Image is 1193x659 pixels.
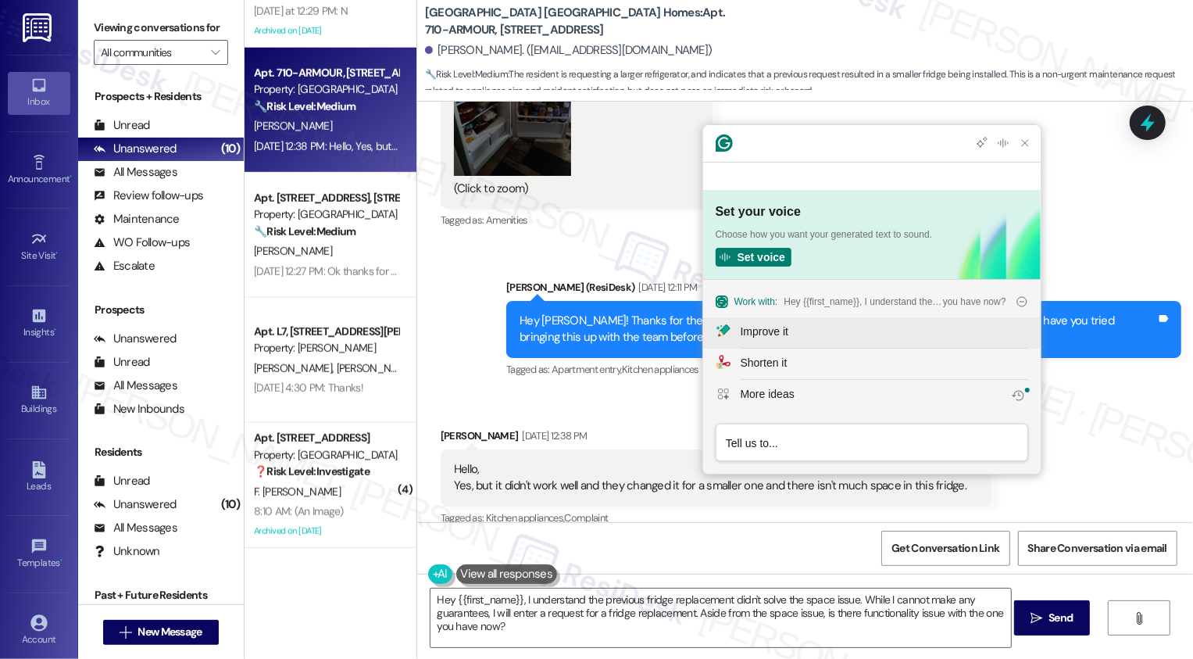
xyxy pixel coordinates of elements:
div: [DATE] at 12:29 PM: N [254,4,348,18]
div: [PERSON_NAME] [441,428,991,449]
div: Unread [94,473,150,489]
div: Tagged as: [441,209,713,231]
div: 8:10 AM: (An Image) [254,504,344,518]
div: [PERSON_NAME] (ResiDesk) [506,279,1181,301]
div: Tagged as: [506,358,1181,381]
div: Apt. [STREET_ADDRESS] [254,430,398,446]
div: [DATE] 12:38 PM: Hello, Yes, but it didn't work well and they changed it for a smaller one and th... [254,139,827,153]
i:  [211,46,220,59]
span: • [56,248,59,259]
a: Site Visit • [8,226,70,268]
a: Leads [8,457,70,499]
div: (10) [217,137,244,161]
div: Review follow-ups [94,188,203,204]
div: Tagged as: [441,507,991,529]
span: Send [1048,610,1073,626]
span: New Message [138,624,202,640]
div: [DATE] 12:38 PM [518,428,587,444]
div: Archived on [DATE] [252,521,400,541]
div: [DATE] 12:27 PM: Ok thanks for working with me and that's cool my hours bout to change so I'm goi... [254,264,826,278]
i:  [1030,612,1042,625]
div: Unanswered [94,331,177,347]
a: Account [8,610,70,652]
span: [PERSON_NAME] [254,119,332,133]
i:  [120,626,131,639]
span: • [70,171,72,182]
button: Share Conversation via email [1018,531,1177,566]
a: Inbox [8,72,70,114]
label: Viewing conversations for [94,16,228,40]
div: Unknown [94,543,160,560]
span: Apartment entry , [552,363,622,376]
a: Insights • [8,303,70,345]
div: Maintenance [94,211,180,227]
div: Unanswered [94,141,177,157]
span: Complaint [564,511,608,525]
div: Unread [94,354,150,371]
div: Hello, Yes, but it didn't work well and they changed it for a smaller one and there isn't much sp... [454,461,966,495]
div: Archived on [DATE] [252,21,400,41]
a: Buildings [8,379,70,421]
div: Unread [94,117,150,134]
strong: 🔧 Risk Level: Medium [425,68,508,81]
div: All Messages [94,378,177,394]
div: Past + Future Residents [78,587,244,603]
div: [DATE] 4:30 PM: Thanks! [254,381,363,395]
button: Get Conversation Link [881,531,1009,566]
div: (10) [217,492,244,517]
div: All Messages [94,164,177,181]
span: [PERSON_NAME] Shy [336,361,434,375]
textarea: To enrich screen reader interactions, please activate Accessibility in Grammarly extension settings [430,589,1011,647]
span: • [60,555,63,566]
div: Prospects [78,302,244,318]
div: New Inbounds [94,401,184,417]
button: New Message [103,620,219,645]
strong: 🔧 Risk Level: Medium [254,224,355,238]
div: Apt. 710-ARMOUR, [STREET_ADDRESS] [254,65,398,81]
a: Templates • [8,533,70,575]
div: All Messages [94,520,177,536]
strong: ❓ Risk Level: Investigate [254,464,370,478]
div: Residents [78,444,244,460]
img: ResiDesk Logo [23,13,55,42]
div: Hey [PERSON_NAME]! Thanks for the photo. I hear you on your request for a bigger fridge. Just to ... [520,313,1156,346]
span: Kitchen appliances [622,363,699,376]
div: Apt. L7, [STREET_ADDRESS][PERSON_NAME] [254,324,398,340]
span: [PERSON_NAME] [254,244,332,258]
i:  [1133,612,1145,625]
input: All communities [101,40,203,65]
div: Unanswered [94,496,177,513]
div: Property: [PERSON_NAME] [254,340,398,356]
div: Apt. [STREET_ADDRESS], [STREET_ADDRESS] [254,190,398,206]
div: Escalate [94,258,155,274]
span: Kitchen appliances , [486,511,565,525]
span: [PERSON_NAME] [254,361,337,375]
span: F. [PERSON_NAME] [254,485,341,499]
span: Share Conversation via email [1028,540,1167,557]
span: : The resident is requesting a larger refrigerator, and indicates that a previous request resulte... [425,66,1193,100]
span: • [54,324,56,335]
strong: 🔧 Risk Level: Medium [254,99,355,113]
span: Get Conversation Link [891,540,999,557]
div: [PERSON_NAME]. ([EMAIL_ADDRESS][DOMAIN_NAME]) [425,42,713,59]
span: Amenities [486,213,528,227]
div: Property: [GEOGRAPHIC_DATA] [254,206,398,223]
div: Property: [GEOGRAPHIC_DATA] [254,447,398,464]
b: [GEOGRAPHIC_DATA] [GEOGRAPHIC_DATA] Homes: Apt. 710-ARMOUR, [STREET_ADDRESS] [425,5,738,38]
div: [DATE] 12:11 PM [635,279,698,295]
div: Property: [GEOGRAPHIC_DATA] [GEOGRAPHIC_DATA] Homes [254,81,398,98]
div: WO Follow-ups [94,235,190,251]
div: (Click to zoom) [454,181,688,197]
button: Send [1014,600,1090,636]
div: Prospects + Residents [78,88,244,105]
